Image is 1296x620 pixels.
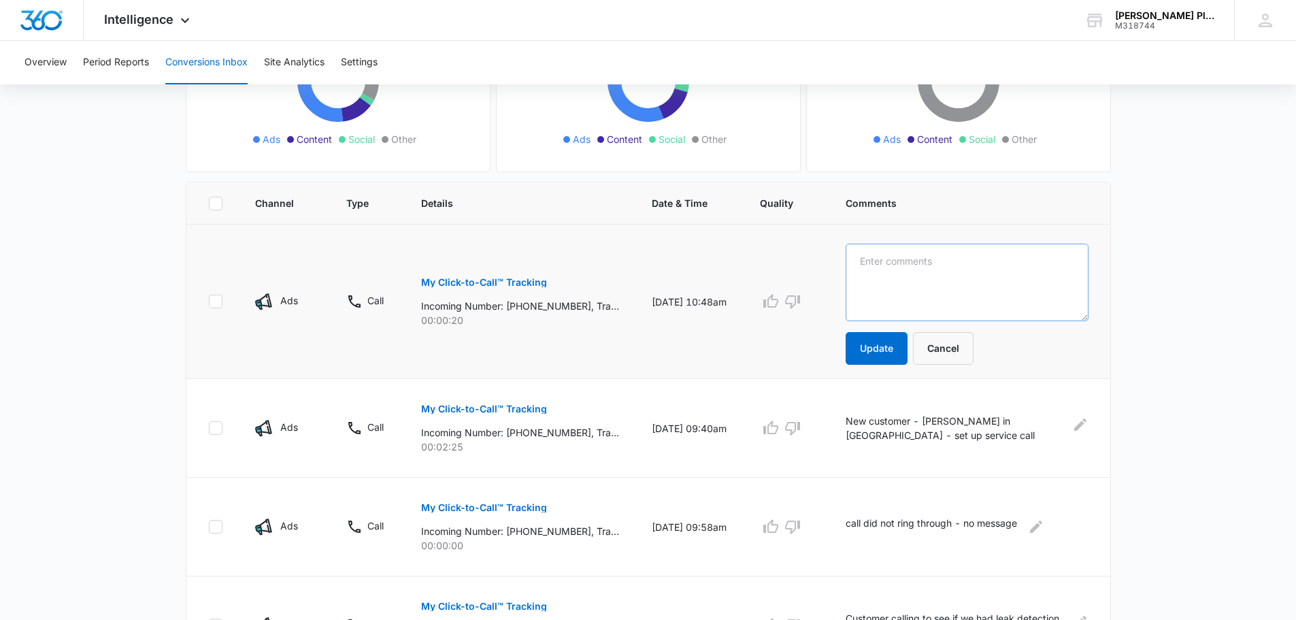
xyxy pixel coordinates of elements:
p: Ads [280,420,298,434]
span: Other [391,132,416,146]
button: Period Reports [83,41,149,84]
span: Ads [263,132,280,146]
span: Content [607,132,642,146]
p: My Click-to-Call™ Tracking [421,503,547,512]
button: Edit Comments [1073,414,1089,436]
p: Ads [280,519,298,533]
button: Site Analytics [264,41,325,84]
p: 00:00:20 [421,313,619,327]
button: Settings [341,41,378,84]
p: Incoming Number: [PHONE_NUMBER], Tracking Number: [PHONE_NUMBER], Ring To: [PHONE_NUMBER], Caller... [421,425,619,440]
p: My Click-to-Call™ Tracking [421,404,547,414]
p: Incoming Number: [PHONE_NUMBER], Tracking Number: [PHONE_NUMBER], Ring To: [PHONE_NUMBER], Caller... [421,299,619,313]
p: Call [367,293,384,308]
button: My Click-to-Call™ Tracking [421,393,547,425]
span: Date & Time [652,196,708,210]
p: Call [367,420,384,434]
span: Type [346,196,369,210]
p: Call [367,519,384,533]
span: Intelligence [104,12,173,27]
span: Ads [573,132,591,146]
p: call did not ring through - no message [846,516,1017,538]
span: Quality [760,196,793,210]
p: 00:02:25 [421,440,619,454]
span: Social [659,132,685,146]
span: Comments [846,196,1069,210]
td: [DATE] 09:58am [635,478,744,576]
span: Channel [255,196,295,210]
p: Ads [280,293,298,308]
div: account name [1115,10,1214,21]
button: Cancel [913,332,974,365]
span: Content [297,132,332,146]
p: Incoming Number: [PHONE_NUMBER], Tracking Number: [PHONE_NUMBER], Ring To: [PHONE_NUMBER], Caller... [421,524,619,538]
p: My Click-to-Call™ Tracking [421,278,547,287]
button: Overview [24,41,67,84]
button: My Click-to-Call™ Tracking [421,266,547,299]
span: Ads [883,132,901,146]
p: New customer - [PERSON_NAME] in [GEOGRAPHIC_DATA] - set up service call [846,414,1065,442]
button: Conversions Inbox [165,41,248,84]
button: Update [846,332,908,365]
span: Social [969,132,995,146]
span: Other [1012,132,1037,146]
td: [DATE] 10:48am [635,225,744,379]
span: Other [701,132,727,146]
span: Details [421,196,599,210]
td: [DATE] 09:40am [635,379,744,478]
span: Content [917,132,952,146]
p: 00:00:00 [421,538,619,553]
button: Edit Comments [1025,516,1047,538]
p: My Click-to-Call™ Tracking [421,602,547,611]
div: account id [1115,21,1214,31]
button: My Click-to-Call™ Tracking [421,491,547,524]
span: Social [348,132,375,146]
